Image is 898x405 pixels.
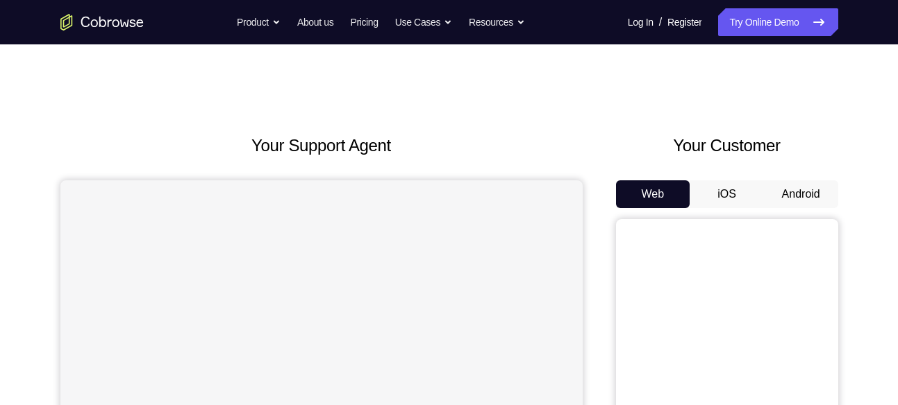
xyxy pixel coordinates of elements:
[616,180,690,208] button: Web
[60,133,583,158] h2: Your Support Agent
[690,180,764,208] button: iOS
[395,8,452,36] button: Use Cases
[469,8,525,36] button: Resources
[297,8,333,36] a: About us
[237,8,281,36] button: Product
[764,180,838,208] button: Android
[350,8,378,36] a: Pricing
[718,8,838,36] a: Try Online Demo
[659,14,662,31] span: /
[667,8,701,36] a: Register
[616,133,838,158] h2: Your Customer
[628,8,654,36] a: Log In
[60,14,144,31] a: Go to the home page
